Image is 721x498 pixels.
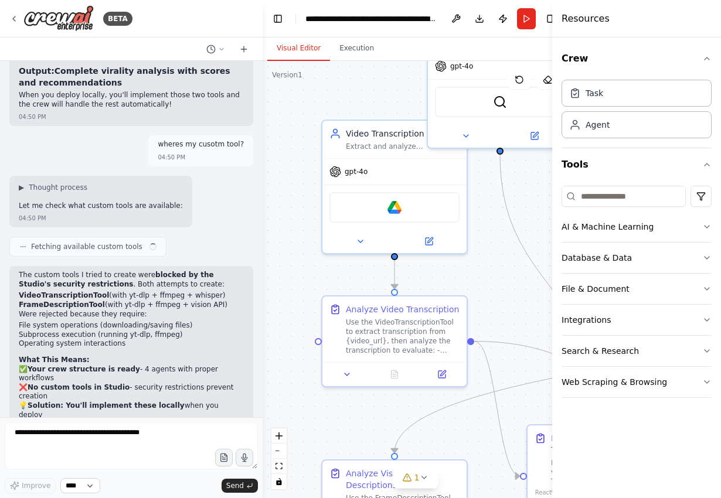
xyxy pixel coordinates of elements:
div: File & Document [562,283,630,295]
button: Improve [5,478,56,493]
span: Thought process [29,183,87,192]
div: Analyze Video Transcription [346,303,459,315]
strong: Output: [19,66,55,76]
li: File system operations (downloading/saving files) [19,321,244,330]
div: Video Transcription AnalystExtract and analyze transcription from video using the VideoTranscript... [321,120,468,254]
div: Database & Data [562,252,632,264]
span: ▶ [19,183,24,192]
p: wheres my cusotm tool? [158,140,244,149]
img: Logo [23,5,94,32]
div: Extract and analyze transcription from video using the VideoTranscriptionTool, then evaluate cont... [346,142,460,151]
button: File & Document [562,274,712,304]
button: Hide right sidebar [543,11,559,27]
button: Upload files [215,449,233,466]
h3: Complete virality analysis with scores and recommendations [19,65,244,88]
button: Database & Data [562,243,712,273]
div: Agent [586,119,610,131]
button: Switch to previous chat [202,42,230,56]
button: Start a new chat [234,42,253,56]
p: Were rejected because they require: [19,310,244,319]
button: Tools [562,148,712,181]
li: 💡 when you deploy [19,401,244,419]
button: AI & Machine Learning [562,212,712,242]
p: Let me check what custom tools are available: [19,202,183,211]
g: Edge from 64945d8b-469a-4ca0-8615-4bc295373218 to d0f35ad5-b169-4e24-855e-c1b21ba66a8c [389,260,400,289]
span: 1 [414,472,420,483]
g: Edge from da8ba923-d3bd-4d03-aace-ff2cff6402c2 to 7cf431fc-7d2e-4bf6-9234-366351154cab [494,155,606,418]
div: Web Scraping & Browsing [562,376,667,388]
button: zoom in [271,428,287,444]
span: Send [226,481,244,490]
div: Integrations [562,314,611,326]
div: Task [586,87,603,99]
li: Subprocess execution (running yt-dlp, ffmpeg) [19,330,244,340]
button: Click to speak your automation idea [236,449,253,466]
div: Video Transcription Analyst [346,128,460,139]
button: Execution [330,36,383,61]
div: 04:50 PM [19,112,46,121]
button: Send [222,479,258,493]
div: Version 1 [272,70,302,80]
strong: What This Means: [19,356,90,364]
g: Edge from d0f35ad5-b169-4e24-855e-c1b21ba66a8c to 7cf431fc-7d2e-4bf6-9234-366351154cab [474,336,520,482]
button: No output available [370,367,420,381]
p: The custom tools I tried to create were . Both attempts to create: [19,271,244,289]
button: toggle interactivity [271,474,287,489]
div: Search & Research [562,345,639,357]
img: Google Drive [387,200,402,214]
button: ▶Thought process [19,183,87,192]
li: (with yt-dlp + ffmpeg + vision API) [19,301,244,310]
strong: Your crew structure is ready [28,365,140,373]
nav: breadcrumb [305,13,437,25]
span: Improve [22,481,50,490]
a: React Flow attribution [535,489,567,496]
button: fit view [271,459,287,474]
div: Analyze Video TranscriptionUse the VideoTranscriptionTool to extract transcription from {video_ur... [321,295,468,387]
div: React Flow controls [271,428,287,489]
button: Web Scraping & Browsing [562,367,712,397]
button: Search & Research [562,336,712,366]
button: Integrations [562,305,712,335]
strong: No custom tools in Studio [28,383,130,391]
button: Hide left sidebar [270,11,286,27]
strong: Solution: You'll implement these locally [28,401,185,410]
div: Tools [562,181,712,407]
img: SerperDevTool [493,95,507,109]
li: (with yt-dlp + ffmpeg + whisper) [19,291,244,301]
span: gpt-4o [345,167,368,176]
li: Operating system interactions [19,339,244,349]
div: 04:50 PM [19,214,46,223]
div: Analyze Visual Frame Descriptions [346,468,460,491]
p: When you deploy locally, you'll implement those two tools and the crew will handle the rest autom... [19,91,244,109]
li: ❌ - security restrictions prevent creation [19,383,244,401]
span: gpt-4o [450,62,473,71]
div: Crew [562,75,712,148]
div: BETA [103,12,132,26]
button: Crew [562,42,712,75]
li: ✅ - 4 agents with proper workflows [19,365,244,383]
button: zoom out [271,444,287,459]
span: Fetching available custom tools [31,242,142,251]
strong: VideoTranscriptionTool [19,291,109,299]
div: AI & Machine Learning [562,221,654,233]
div: Use the VideoTranscriptionTool to extract transcription from {video_url}, then analyze the transc... [346,318,460,355]
div: gpt-4oSerperDevTool [427,14,573,149]
button: Open in side panel [421,367,462,381]
h4: Resources [562,12,610,26]
button: Open in side panel [501,129,567,143]
div: 04:50 PM [158,153,185,162]
button: Open in side panel [396,234,462,248]
button: 1 [393,467,438,489]
button: Visual Editor [267,36,330,61]
strong: blocked by the Studio's security restrictions [19,271,214,288]
strong: FrameDescriptionTool [19,301,105,309]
